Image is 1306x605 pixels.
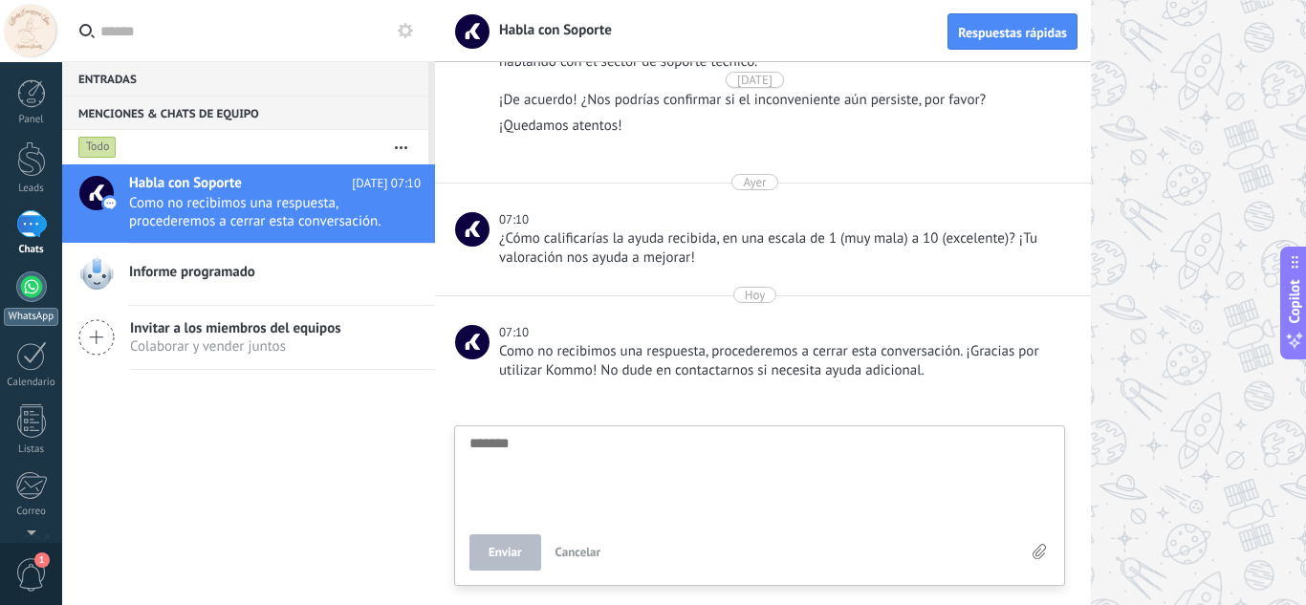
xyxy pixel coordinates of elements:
[4,308,58,326] div: WhatsApp
[129,194,384,230] span: Como no recibimos una respuesta, procederemos a cerrar esta conversación. ¡Gracias por utilizar K...
[130,337,341,356] span: Colaborar y vender juntos
[488,21,612,39] span: Habla con Soporte
[352,174,421,193] span: [DATE] 07:10
[4,443,59,456] div: Listas
[129,174,242,193] span: Habla con Soporte
[499,323,532,342] div: 07:10
[1285,279,1304,323] span: Copilot
[743,174,766,190] div: Ayer
[737,72,773,88] div: [DATE]
[958,26,1067,39] span: Respuestas rápidas
[62,61,428,96] div: Entradas
[78,136,117,159] div: Todo
[4,377,59,389] div: Calendario
[489,546,522,559] span: Enviar
[129,263,255,282] span: Informe programado
[4,183,59,195] div: Leads
[499,210,532,229] div: 07:10
[455,212,490,247] span: Habla con Soporte
[947,13,1077,50] button: Respuestas rápidas
[4,506,59,518] div: Correo
[62,164,435,243] a: Habla con Soporte [DATE] 07:10 Como no recibimos una respuesta, procederemos a cerrar esta conver...
[745,287,766,303] div: Hoy
[130,319,341,337] span: Invitar a los miembros del equipos
[62,96,428,130] div: Menciones & Chats de equipo
[548,534,609,571] button: Cancelar
[4,114,59,126] div: Panel
[499,342,1061,380] div: Como no recibimos una respuesta, procederemos a cerrar esta conversación. ¡Gracias por utilizar K...
[499,117,1061,136] div: ¡Quedamos atentos!
[469,534,541,571] button: Enviar
[499,229,1061,268] div: ¿Cómo calificarías la ayuda recibida, en una escala de 1 (muy mala) a 10 (excelente)? ¡Tu valorac...
[455,325,490,359] span: Habla con Soporte
[555,544,601,560] span: Cancelar
[4,244,59,256] div: Chats
[499,91,1061,110] div: ¡De acuerdo! ¿Nos podrías confirmar si el inconveniente aún persiste, por favor?
[34,552,50,568] span: 1
[62,244,435,305] a: Informe programado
